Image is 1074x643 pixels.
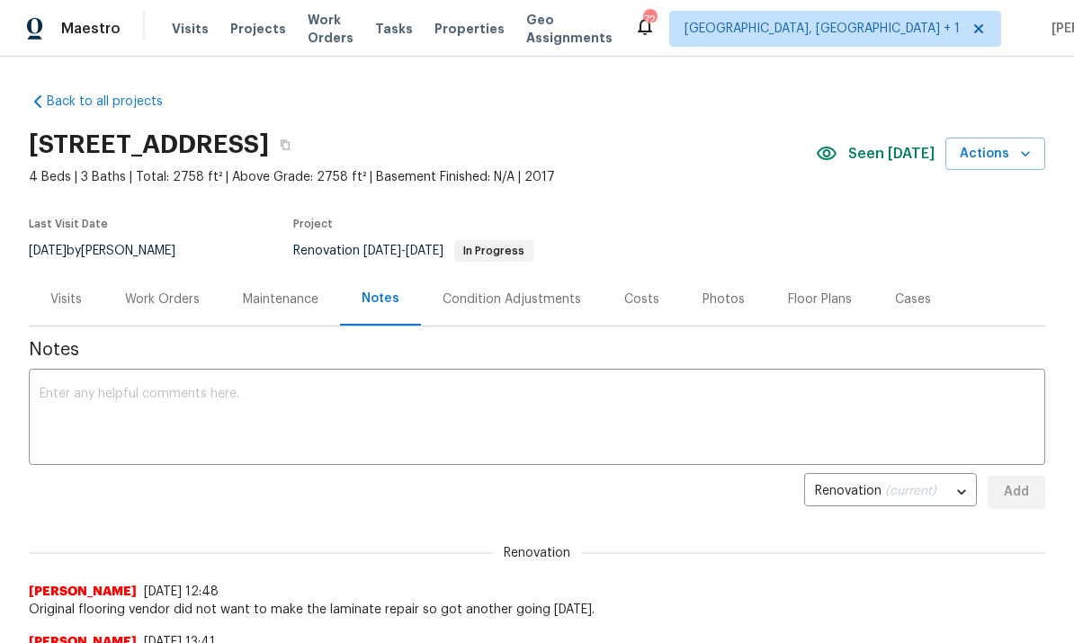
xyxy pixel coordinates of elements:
[895,290,931,308] div: Cases
[363,245,401,257] span: [DATE]
[29,93,201,111] a: Back to all projects
[61,20,121,38] span: Maestro
[230,20,286,38] span: Projects
[456,246,532,256] span: In Progress
[293,245,533,257] span: Renovation
[406,245,443,257] span: [DATE]
[434,20,505,38] span: Properties
[243,290,318,308] div: Maintenance
[269,129,301,161] button: Copy Address
[293,219,333,229] span: Project
[848,145,935,163] span: Seen [DATE]
[375,22,413,35] span: Tasks
[125,290,200,308] div: Work Orders
[363,245,443,257] span: -
[308,11,354,47] span: Work Orders
[703,290,745,308] div: Photos
[29,583,137,601] span: [PERSON_NAME]
[885,485,936,497] span: (current)
[29,341,1045,359] span: Notes
[788,290,852,308] div: Floor Plans
[526,11,613,47] span: Geo Assignments
[624,290,659,308] div: Costs
[172,20,209,38] span: Visits
[804,470,977,514] div: Renovation (current)
[945,138,1045,171] button: Actions
[29,219,108,229] span: Last Visit Date
[50,290,82,308] div: Visits
[493,544,581,562] span: Renovation
[685,20,960,38] span: [GEOGRAPHIC_DATA], [GEOGRAPHIC_DATA] + 1
[29,601,1045,619] span: Original flooring vendor did not want to make the laminate repair so got another going [DATE].
[144,585,219,598] span: [DATE] 12:48
[960,143,1031,165] span: Actions
[29,240,197,262] div: by [PERSON_NAME]
[29,136,269,154] h2: [STREET_ADDRESS]
[29,245,67,257] span: [DATE]
[443,290,581,308] div: Condition Adjustments
[643,11,656,29] div: 72
[29,168,816,186] span: 4 Beds | 3 Baths | Total: 2758 ft² | Above Grade: 2758 ft² | Basement Finished: N/A | 2017
[362,290,399,308] div: Notes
